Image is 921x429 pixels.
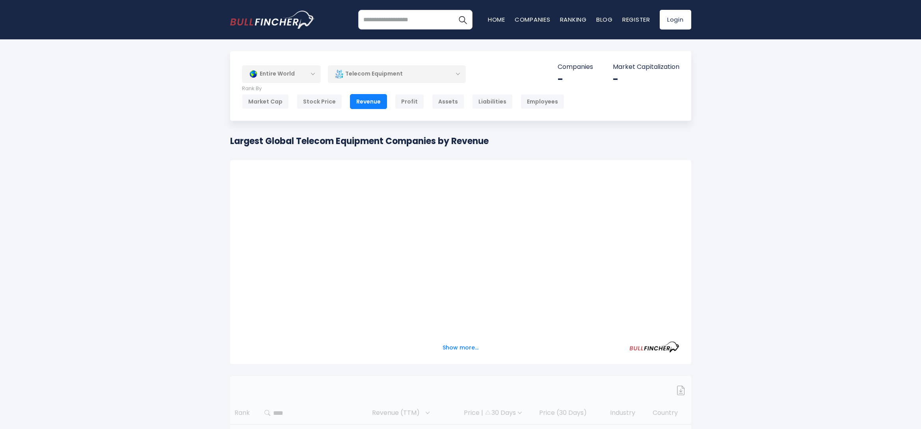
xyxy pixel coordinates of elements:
button: Show more... [438,341,483,354]
a: Login [660,10,691,30]
img: bullfincher logo [230,11,315,29]
p: Rank By [242,85,564,92]
div: Profit [395,94,424,109]
div: - [558,73,593,85]
div: Stock Price [297,94,342,109]
a: Go to homepage [230,11,315,29]
a: Companies [515,15,551,24]
a: Ranking [560,15,587,24]
div: Liabilities [472,94,513,109]
a: Register [622,15,650,24]
div: Revenue [350,94,387,109]
div: Employees [521,94,564,109]
p: Market Capitalization [613,63,679,71]
div: Entire World [242,65,321,83]
p: Companies [558,63,593,71]
h1: Largest Global Telecom Equipment Companies by Revenue [230,135,489,148]
a: Home [488,15,505,24]
div: Assets [432,94,464,109]
div: Market Cap [242,94,289,109]
div: Telecom Equipment [328,65,466,83]
button: Search [453,10,473,30]
a: Blog [596,15,613,24]
div: - [613,73,679,85]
